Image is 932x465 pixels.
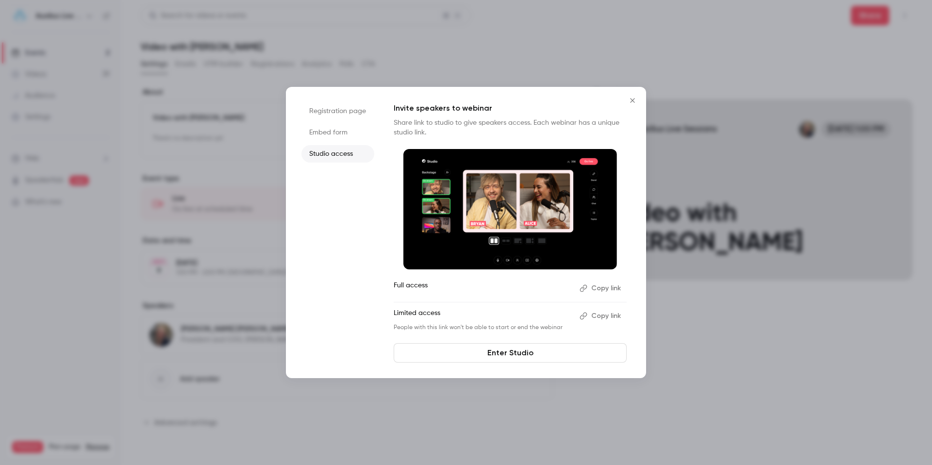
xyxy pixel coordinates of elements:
li: Studio access [301,145,374,163]
button: Copy link [576,281,627,296]
button: Copy link [576,308,627,324]
li: Embed form [301,124,374,141]
p: Limited access [394,308,572,324]
img: Invite speakers to webinar [403,149,617,269]
p: Full access [394,281,572,296]
p: Invite speakers to webinar [394,102,627,114]
p: Share link to studio to give speakers access. Each webinar has a unique studio link. [394,118,627,137]
li: Registration page [301,102,374,120]
button: Close [623,91,642,110]
p: People with this link won't be able to start or end the webinar [394,324,572,332]
a: Enter Studio [394,343,627,363]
